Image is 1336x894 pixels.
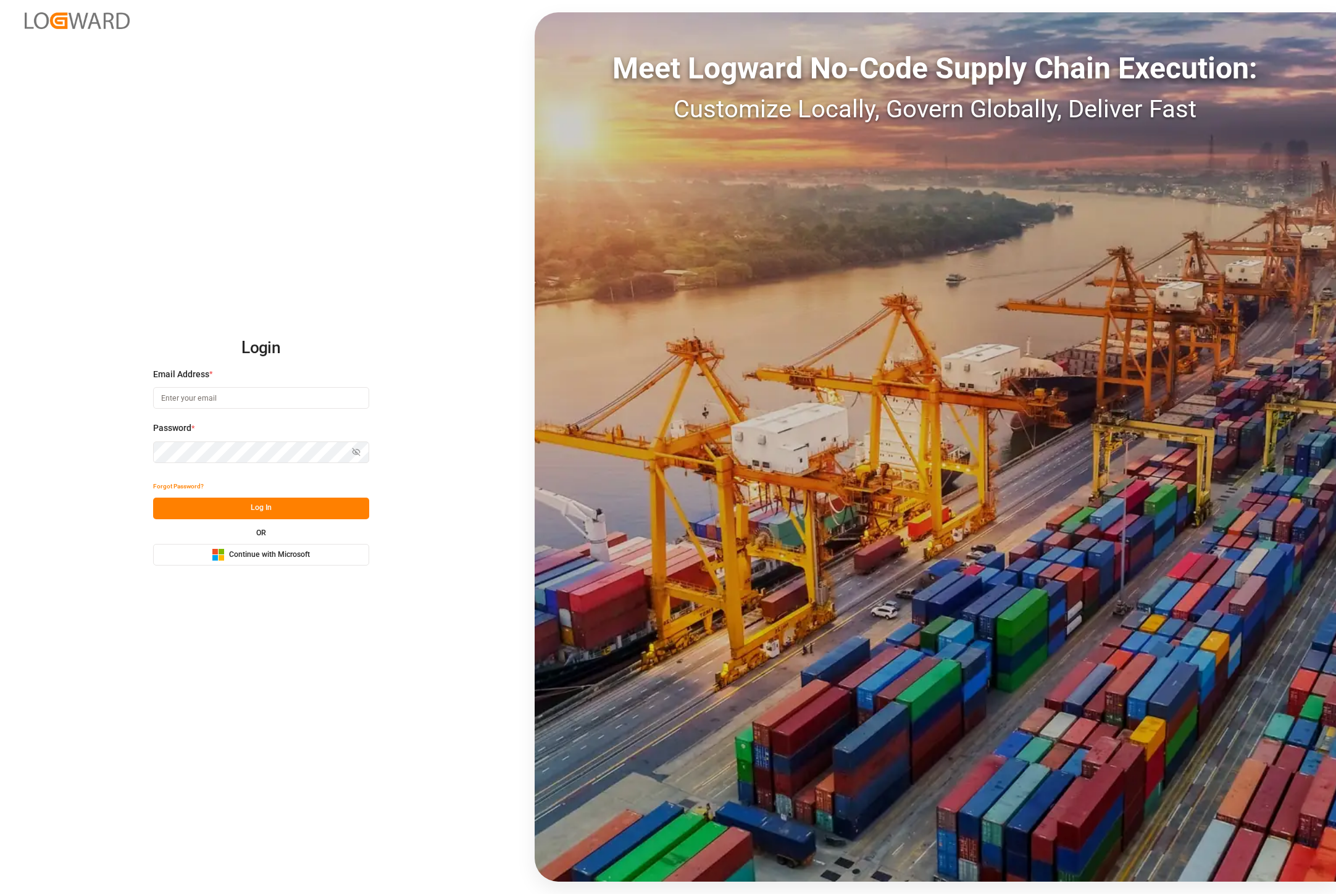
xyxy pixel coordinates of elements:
button: Continue with Microsoft [153,544,369,566]
button: Forgot Password? [153,476,204,498]
div: Meet Logward No-Code Supply Chain Execution: [535,46,1336,91]
img: Logward_new_orange.png [25,12,130,29]
span: Password [153,422,191,435]
span: Email Address [153,368,209,381]
input: Enter your email [153,387,369,409]
button: Log In [153,498,369,519]
div: Customize Locally, Govern Globally, Deliver Fast [535,91,1336,128]
small: OR [256,529,266,537]
h2: Login [153,328,369,368]
span: Continue with Microsoft [229,549,310,561]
